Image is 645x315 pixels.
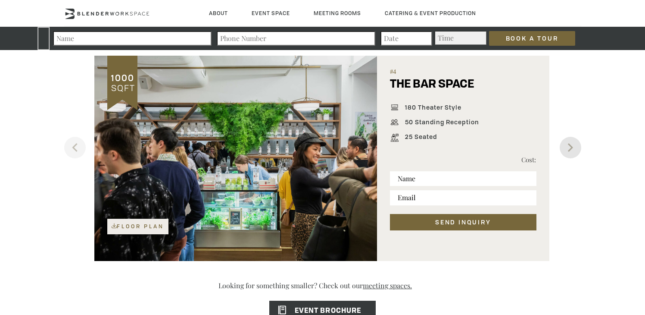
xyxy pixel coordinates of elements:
input: Email [390,190,536,205]
span: #4 [390,69,536,78]
input: Date [380,31,432,46]
a: Floor Plan [107,219,168,234]
button: Previous [64,137,86,158]
h5: THE BAR SPACE [390,78,474,100]
input: Name [53,31,212,46]
input: Name [390,171,536,186]
p: Cost: [463,154,536,165]
span: SQFT [109,82,135,94]
input: Book a Tour [489,31,575,46]
span: EVENT BROCHURE [269,308,361,315]
span: 25 Seated [401,133,437,143]
span: 180 Theater Style [401,104,461,113]
input: Phone Number [217,31,375,46]
span: 1000 [110,72,134,84]
a: meeting spaces. [363,274,427,297]
p: Looking for something smaller? Check out our [90,281,555,299]
button: Next [560,137,581,158]
iframe: Chat Widget [490,205,645,315]
span: 50 Standing Reception [401,119,479,128]
button: SEND INQUIRY [390,214,536,230]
